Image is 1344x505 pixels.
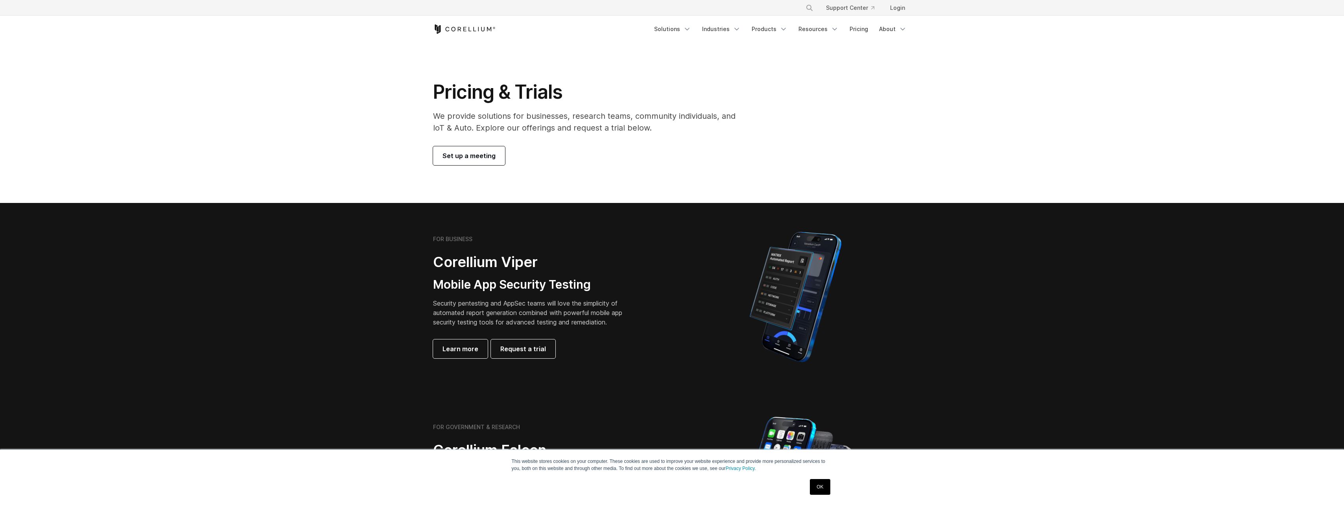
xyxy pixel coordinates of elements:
a: Corellium Home [433,24,496,34]
h3: Mobile App Security Testing [433,277,634,292]
button: Search [802,1,817,15]
a: Request a trial [491,339,555,358]
h2: Corellium Falcon [433,441,653,459]
a: Learn more [433,339,488,358]
p: This website stores cookies on your computer. These cookies are used to improve your website expe... [512,458,833,472]
a: Solutions [649,22,696,36]
h1: Pricing & Trials [433,80,747,104]
a: Login [884,1,911,15]
span: Learn more [442,344,478,354]
a: OK [810,479,830,495]
a: Set up a meeting [433,146,505,165]
a: Support Center [820,1,881,15]
a: Resources [794,22,843,36]
h6: FOR BUSINESS [433,236,472,243]
a: Privacy Policy. [726,466,756,471]
div: Navigation Menu [649,22,911,36]
div: Navigation Menu [796,1,911,15]
p: Security pentesting and AppSec teams will love the simplicity of automated report generation comb... [433,299,634,327]
a: Products [747,22,792,36]
p: We provide solutions for businesses, research teams, community individuals, and IoT & Auto. Explo... [433,110,747,134]
img: Corellium MATRIX automated report on iPhone showing app vulnerability test results across securit... [736,228,855,366]
a: About [874,22,911,36]
span: Request a trial [500,344,546,354]
a: Industries [697,22,745,36]
a: Pricing [845,22,873,36]
h2: Corellium Viper [433,253,634,271]
h6: FOR GOVERNMENT & RESEARCH [433,424,520,431]
span: Set up a meeting [442,151,496,160]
